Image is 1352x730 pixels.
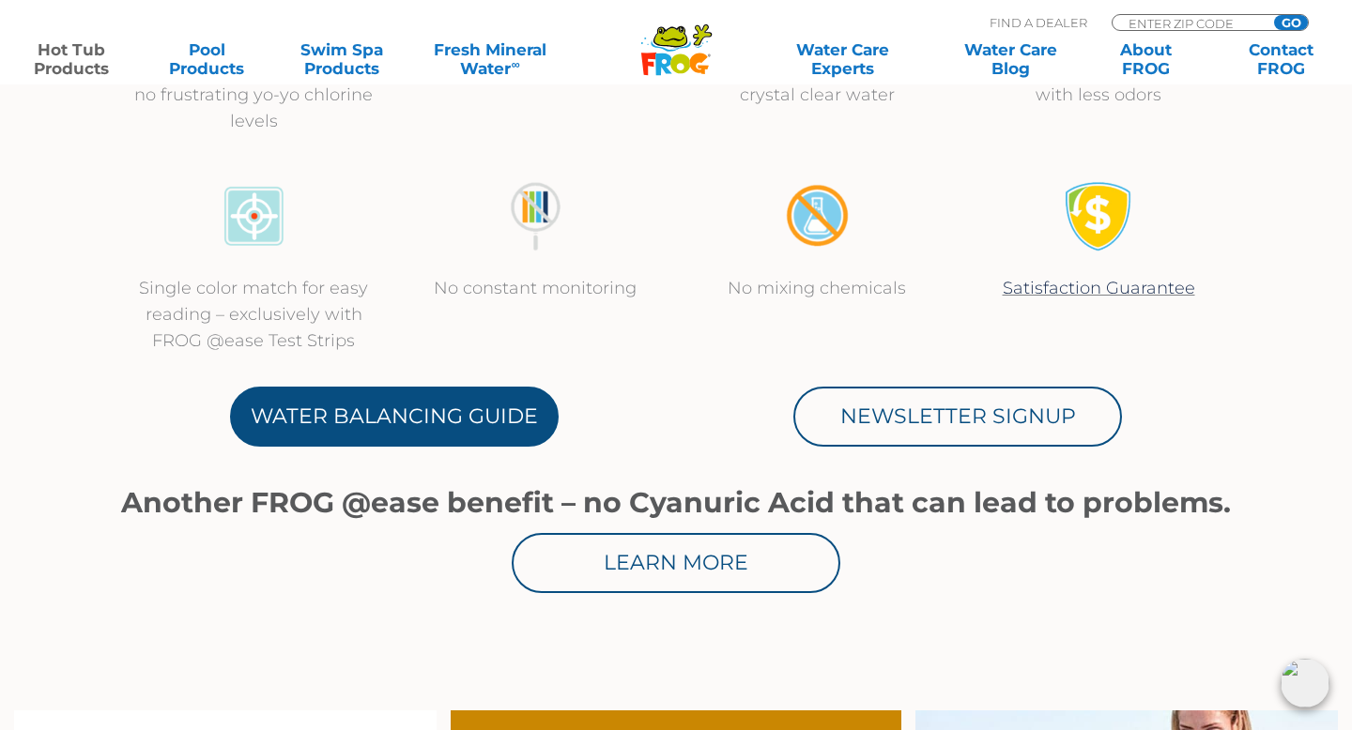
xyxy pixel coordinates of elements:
a: Fresh MineralWater∞ [424,40,556,78]
a: ContactFROG [1228,40,1333,78]
a: Water CareBlog [958,40,1063,78]
a: Newsletter Signup [793,387,1122,447]
a: Satisfaction Guarantee [1003,278,1195,298]
img: openIcon [1281,659,1329,707]
a: Water Balancing Guide [230,387,559,447]
input: GO [1274,15,1308,30]
sup: ∞ [511,57,519,71]
p: Find A Dealer [990,14,1087,31]
a: AboutFROG [1093,40,1198,78]
a: Water CareExperts [757,40,928,78]
img: no-constant-monitoring1 [500,181,571,251]
h1: Another FROG @ease benefit – no Cyanuric Acid that can lead to problems. [113,487,1239,519]
a: Swim SpaProducts [289,40,394,78]
img: no-mixing1 [782,181,853,251]
p: No constant monitoring [413,275,657,301]
a: Learn More [512,533,840,593]
img: icon-atease-color-match [219,181,289,251]
input: Zip Code Form [1127,15,1253,31]
a: Hot TubProducts [19,40,124,78]
img: Satisfaction Guarantee Icon [1064,181,1134,251]
p: No mixing chemicals [695,275,939,301]
a: PoolProducts [154,40,259,78]
p: Up to 75%* less chlorine with no frustrating yo-yo chlorine levels [131,55,376,134]
p: Single color match for easy reading – exclusively with FROG @ease Test Strips [131,275,376,354]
